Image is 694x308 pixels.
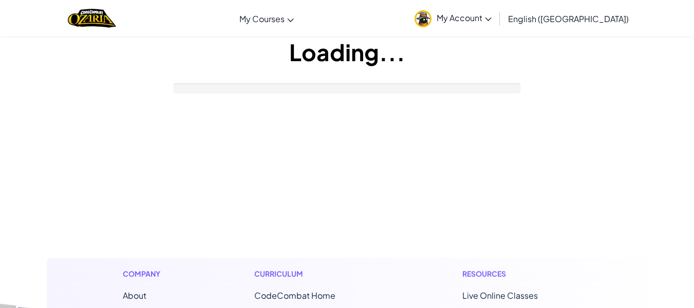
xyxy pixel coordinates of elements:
span: English ([GEOGRAPHIC_DATA]) [508,13,629,24]
img: Home [68,8,116,29]
a: My Account [409,2,497,34]
a: About [123,290,146,301]
h1: Company [123,268,171,279]
span: My Courses [239,13,285,24]
h1: Resources [462,268,572,279]
a: Ozaria by CodeCombat logo [68,8,116,29]
span: CodeCombat Home [254,290,335,301]
img: avatar [415,10,432,27]
span: My Account [437,12,492,23]
a: Live Online Classes [462,290,538,301]
h1: Curriculum [254,268,379,279]
a: My Courses [234,5,299,32]
a: English ([GEOGRAPHIC_DATA]) [503,5,634,32]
